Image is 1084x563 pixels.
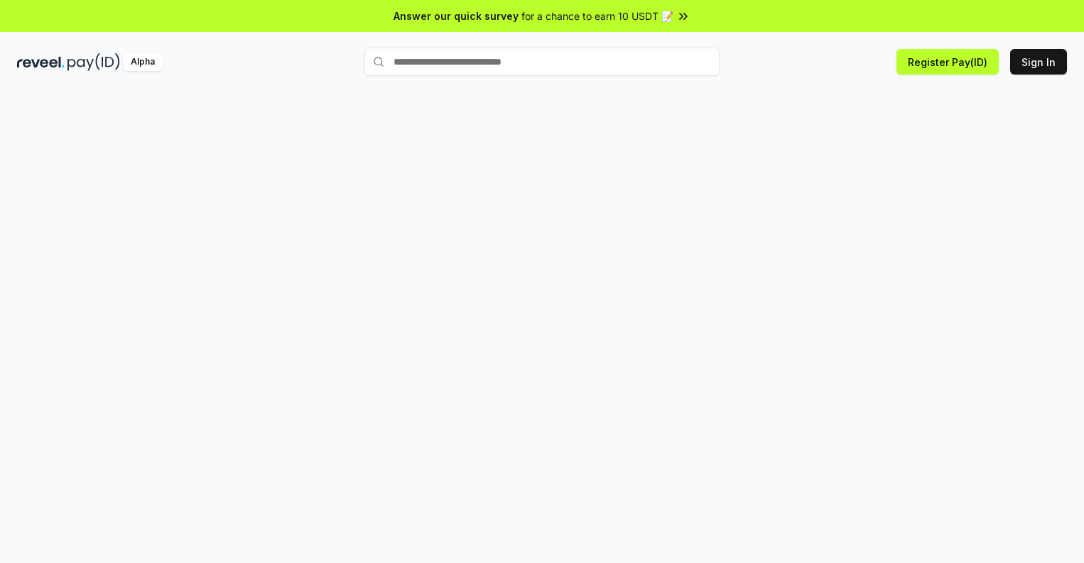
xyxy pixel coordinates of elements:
[17,53,65,71] img: reveel_dark
[521,9,673,23] span: for a chance to earn 10 USDT 📝
[896,49,999,75] button: Register Pay(ID)
[123,53,163,71] div: Alpha
[394,9,519,23] span: Answer our quick survey
[67,53,120,71] img: pay_id
[1010,49,1067,75] button: Sign In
